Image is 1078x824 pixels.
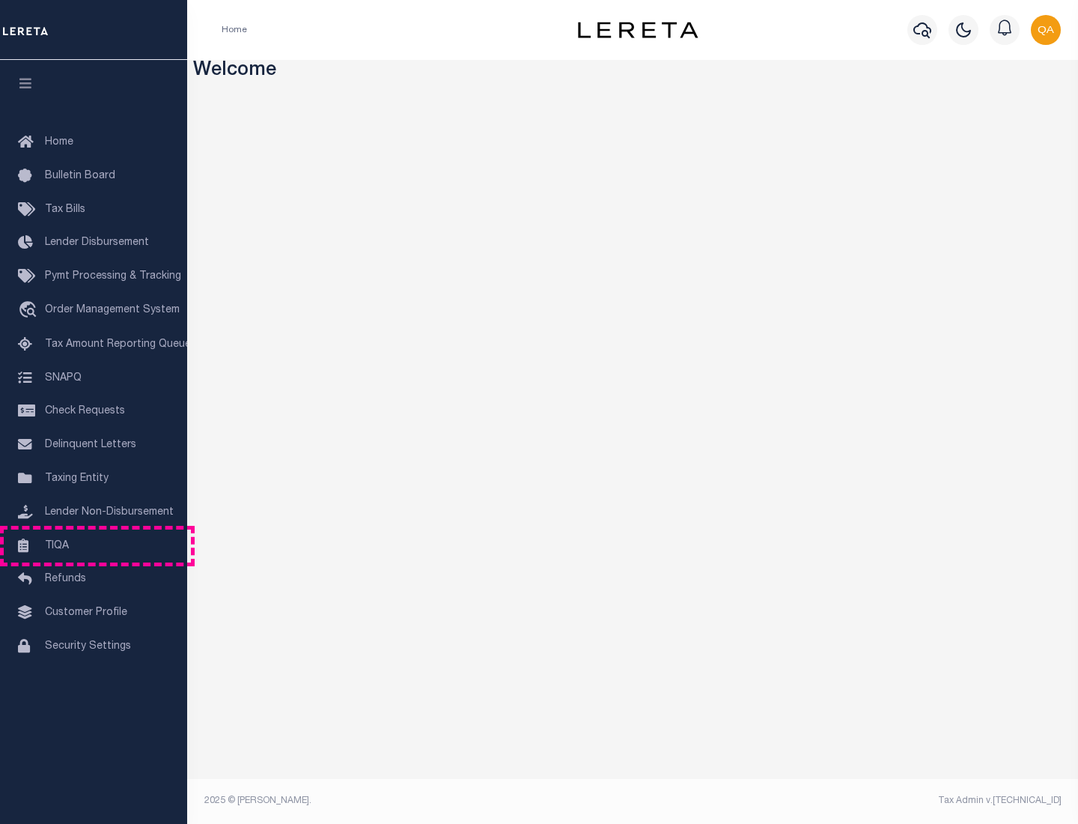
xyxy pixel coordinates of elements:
[45,271,181,282] span: Pymt Processing & Tracking
[45,440,136,450] span: Delinquent Letters
[578,22,698,38] img: logo-dark.svg
[222,23,247,37] li: Home
[193,794,633,808] div: 2025 © [PERSON_NAME].
[644,794,1062,808] div: Tax Admin v.[TECHNICAL_ID]
[45,171,115,181] span: Bulletin Board
[45,406,125,416] span: Check Requests
[1031,15,1061,45] img: svg+xml;base64,PHN2ZyB4bWxucz0iaHR0cDovL3d3dy53My5vcmcvMjAwMC9zdmciIHBvaW50ZXItZXZlbnRzPSJub25lIi...
[45,205,85,215] span: Tax Bills
[45,641,131,652] span: Security Settings
[45,339,191,350] span: Tax Amount Reporting Queue
[45,507,174,518] span: Lender Non-Disbursement
[45,372,82,383] span: SNAPQ
[18,301,42,321] i: travel_explore
[45,540,69,551] span: TIQA
[45,137,73,148] span: Home
[45,608,127,618] span: Customer Profile
[45,473,109,484] span: Taxing Entity
[45,237,149,248] span: Lender Disbursement
[45,305,180,315] span: Order Management System
[193,60,1073,83] h3: Welcome
[45,574,86,584] span: Refunds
